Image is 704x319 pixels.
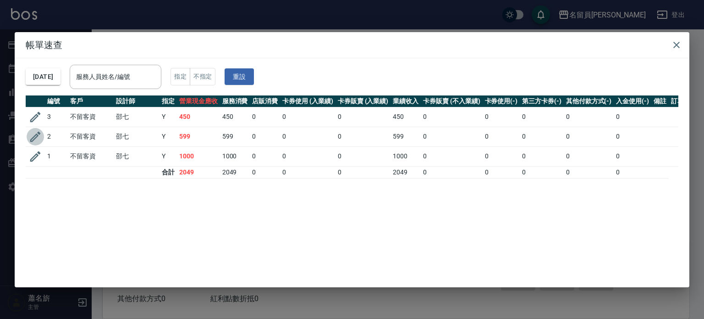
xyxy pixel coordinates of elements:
td: 0 [614,146,651,166]
td: 3 [45,107,68,127]
td: 0 [520,146,564,166]
th: 訂單來源 [669,95,699,107]
td: 0 [335,146,391,166]
td: 0 [614,127,651,146]
td: Y [159,146,177,166]
th: 店販消費 [250,95,280,107]
td: 0 [250,127,280,146]
th: 卡券販賣 (入業績) [335,95,391,107]
td: Y [159,107,177,127]
td: 0 [335,107,391,127]
td: 0 [564,127,614,146]
th: 營業現金應收 [177,95,220,107]
td: 邵七 [114,146,159,166]
td: 0 [335,166,391,178]
td: 0 [250,166,280,178]
td: 0 [483,107,520,127]
td: 0 [564,107,614,127]
td: 599 [220,127,250,146]
td: 0 [614,107,651,127]
td: 邵七 [114,107,159,127]
th: 設計師 [114,95,159,107]
td: 0 [335,127,391,146]
td: 2049 [220,166,250,178]
td: 599 [177,127,220,146]
td: 450 [220,107,250,127]
td: 0 [280,166,335,178]
td: 0 [250,146,280,166]
th: 指定 [159,95,177,107]
td: 0 [520,127,564,146]
th: 其他付款方式(-) [564,95,614,107]
td: 1000 [390,146,421,166]
th: 入金使用(-) [614,95,651,107]
th: 業績收入 [390,95,421,107]
td: 0 [421,166,482,178]
td: Y [159,127,177,146]
th: 客戶 [68,95,114,107]
h2: 帳單速查 [15,32,689,58]
td: 邵七 [114,127,159,146]
td: 0 [564,146,614,166]
button: 指定 [170,68,190,86]
th: 卡券使用(-) [483,95,520,107]
td: 0 [280,127,335,146]
td: 0 [483,166,520,178]
td: 0 [250,107,280,127]
th: 備註 [651,95,669,107]
td: 0 [421,146,482,166]
td: 450 [390,107,421,127]
td: 0 [421,107,482,127]
button: 重設 [225,68,254,85]
td: 599 [390,127,421,146]
td: 不留客資 [68,107,114,127]
td: 合計 [159,166,177,178]
td: 0 [520,166,564,178]
td: 450 [177,107,220,127]
td: 0 [614,166,651,178]
td: 0 [483,127,520,146]
th: 卡券販賣 (不入業績) [421,95,482,107]
td: 1 [45,146,68,166]
td: 0 [483,146,520,166]
th: 服務消費 [220,95,250,107]
button: 不指定 [190,68,215,86]
td: 0 [564,166,614,178]
td: 0 [280,146,335,166]
td: 不留客資 [68,127,114,146]
td: 2049 [177,166,220,178]
td: 0 [280,107,335,127]
th: 編號 [45,95,68,107]
td: 2 [45,127,68,146]
th: 卡券使用 (入業績) [280,95,335,107]
th: 第三方卡券(-) [520,95,564,107]
td: 0 [520,107,564,127]
td: 1000 [177,146,220,166]
td: 1000 [220,146,250,166]
button: [DATE] [26,68,60,85]
td: 不留客資 [68,146,114,166]
td: 2049 [390,166,421,178]
td: 0 [421,127,482,146]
